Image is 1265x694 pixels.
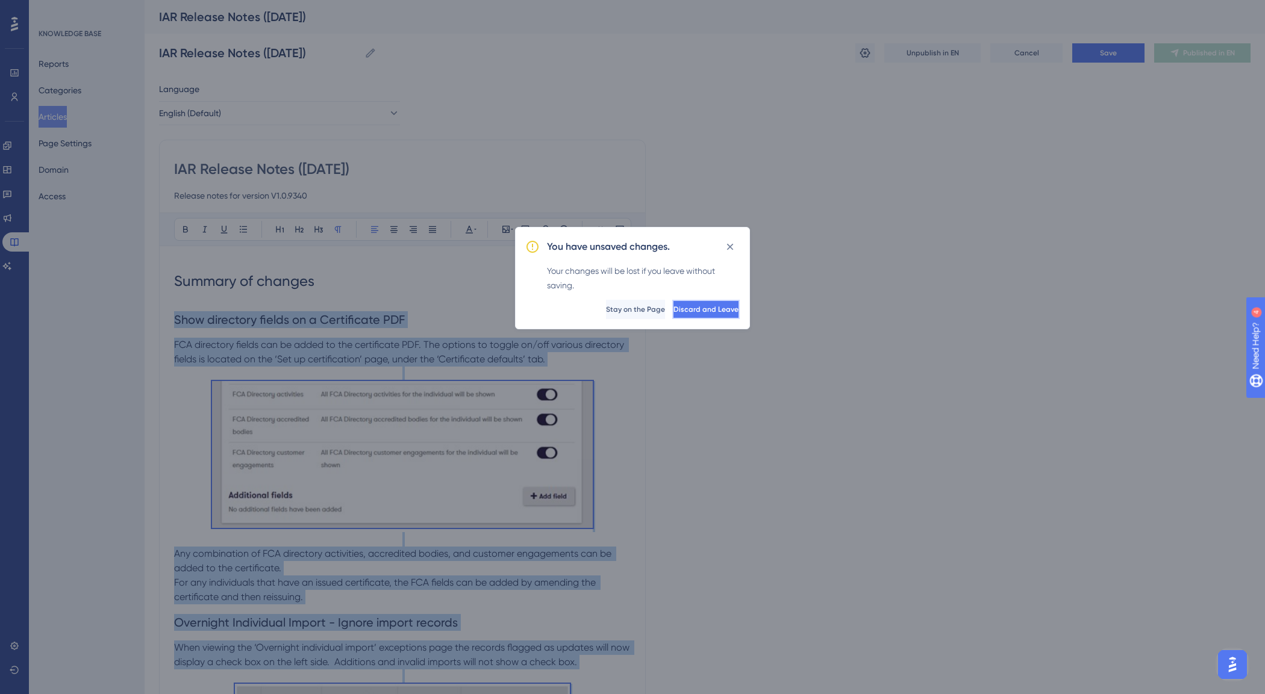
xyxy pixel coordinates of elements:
div: Your changes will be lost if you leave without saving. [547,264,740,293]
h2: You have unsaved changes. [547,240,670,254]
span: Stay on the Page [606,305,665,314]
span: Need Help? [28,3,75,17]
div: 4 [84,6,87,16]
span: Discard and Leave [673,305,739,314]
iframe: UserGuiding AI Assistant Launcher [1214,646,1251,683]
